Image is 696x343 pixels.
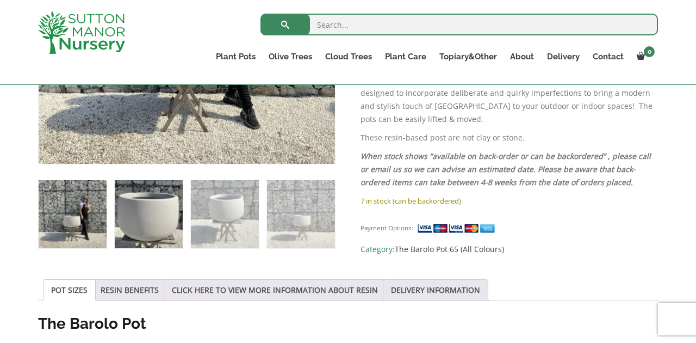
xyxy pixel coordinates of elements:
[540,49,586,64] a: Delivery
[260,14,658,35] input: Search...
[51,280,88,301] a: POT SIZES
[395,244,504,254] a: The Barolo Pot 65 (All Colours)
[433,49,504,64] a: Topiary&Other
[262,49,319,64] a: Olive Trees
[630,49,658,64] a: 0
[209,49,262,64] a: Plant Pots
[361,224,413,232] small: Payment Options:
[319,49,378,64] a: Cloud Trees
[361,243,658,256] span: Category:
[361,131,658,144] p: These resin-based post are not clay or stone.
[172,280,378,301] a: CLICK HERE TO VIEW MORE INFORMATION ABOUT RESIN
[39,180,107,248] img: The Barolo Pot 65 Colour Champagne (Resin)
[267,180,335,248] img: The Barolo Pot 65 Colour Champagne (Resin) - Image 4
[115,180,183,248] img: The Barolo Pot 65 Colour Champagne (Resin) - Image 2
[101,280,159,301] a: RESIN BENEFITS
[586,49,630,64] a: Contact
[38,11,125,54] img: logo
[378,49,433,64] a: Plant Care
[417,223,499,234] img: payment supported
[361,151,651,187] em: When stock shows “available on back-order or can be backordered” , please call or email us so we ...
[38,315,146,333] strong: The Barolo Pot
[391,280,480,301] a: DELIVERY INFORMATION
[504,49,540,64] a: About
[361,60,658,126] p: The Barolo Pot range offers a unique and contemporary style. We have this pot available in a vari...
[191,180,259,248] img: The Barolo Pot 65 Colour Champagne (Resin) - Image 3
[361,194,658,207] p: 7 in stock (can be backordered)
[644,46,655,57] span: 0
